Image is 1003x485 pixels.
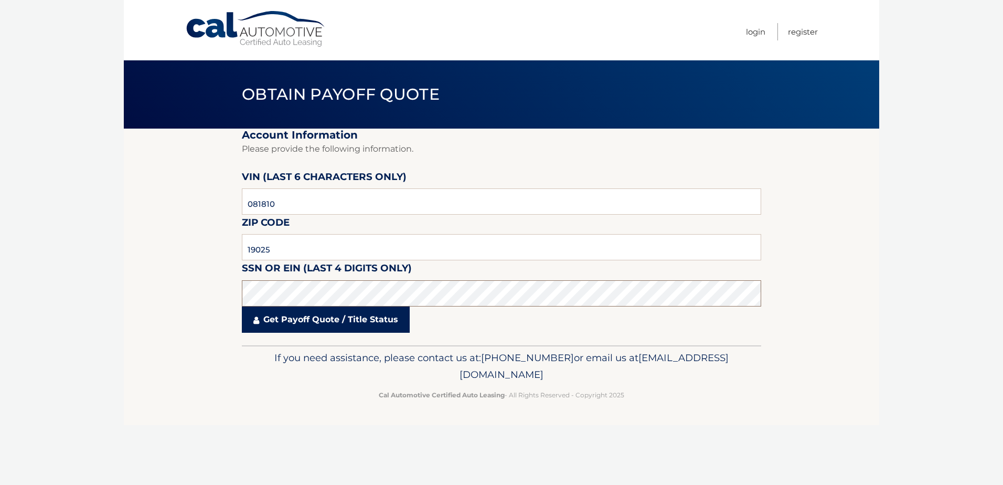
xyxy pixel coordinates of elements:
p: Please provide the following information. [242,142,761,156]
span: [PHONE_NUMBER] [481,352,574,364]
span: Obtain Payoff Quote [242,85,440,104]
a: Register [788,23,818,40]
strong: Cal Automotive Certified Auto Leasing [379,391,505,399]
a: Login [746,23,765,40]
a: Cal Automotive [185,10,327,48]
a: Get Payoff Quote / Title Status [242,307,410,333]
p: If you need assistance, please contact us at: or email us at [249,350,754,383]
label: VIN (last 6 characters only) [242,169,407,188]
h2: Account Information [242,129,761,142]
label: SSN or EIN (last 4 digits only) [242,260,412,280]
label: Zip Code [242,215,290,234]
p: - All Rights Reserved - Copyright 2025 [249,389,754,400]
